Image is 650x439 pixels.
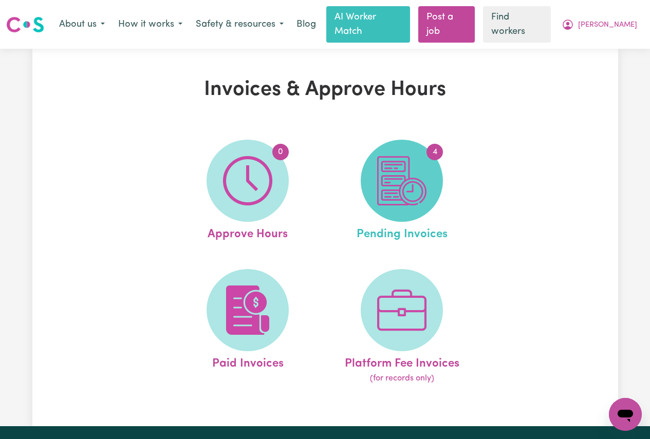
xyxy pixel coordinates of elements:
img: Careseekers logo [6,15,44,34]
button: About us [52,14,112,35]
span: Platform Fee Invoices [345,351,459,373]
button: How it works [112,14,189,35]
a: Pending Invoices [328,140,476,243]
span: Pending Invoices [357,222,448,243]
a: Blog [290,13,322,36]
a: Careseekers logo [6,13,44,36]
h1: Invoices & Approve Hours [136,78,514,102]
iframe: Button to launch messaging window [609,398,642,431]
span: (for records only) [370,372,434,385]
button: Safety & resources [189,14,290,35]
span: [PERSON_NAME] [578,20,637,31]
a: AI Worker Match [326,6,410,43]
span: 0 [272,144,289,160]
span: Paid Invoices [212,351,284,373]
span: Approve Hours [208,222,288,243]
button: My Account [555,14,644,35]
a: Paid Invoices [174,269,322,385]
a: Find workers [483,6,551,43]
span: 4 [426,144,443,160]
a: Post a job [418,6,475,43]
a: Approve Hours [174,140,322,243]
a: Platform Fee Invoices(for records only) [328,269,476,385]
